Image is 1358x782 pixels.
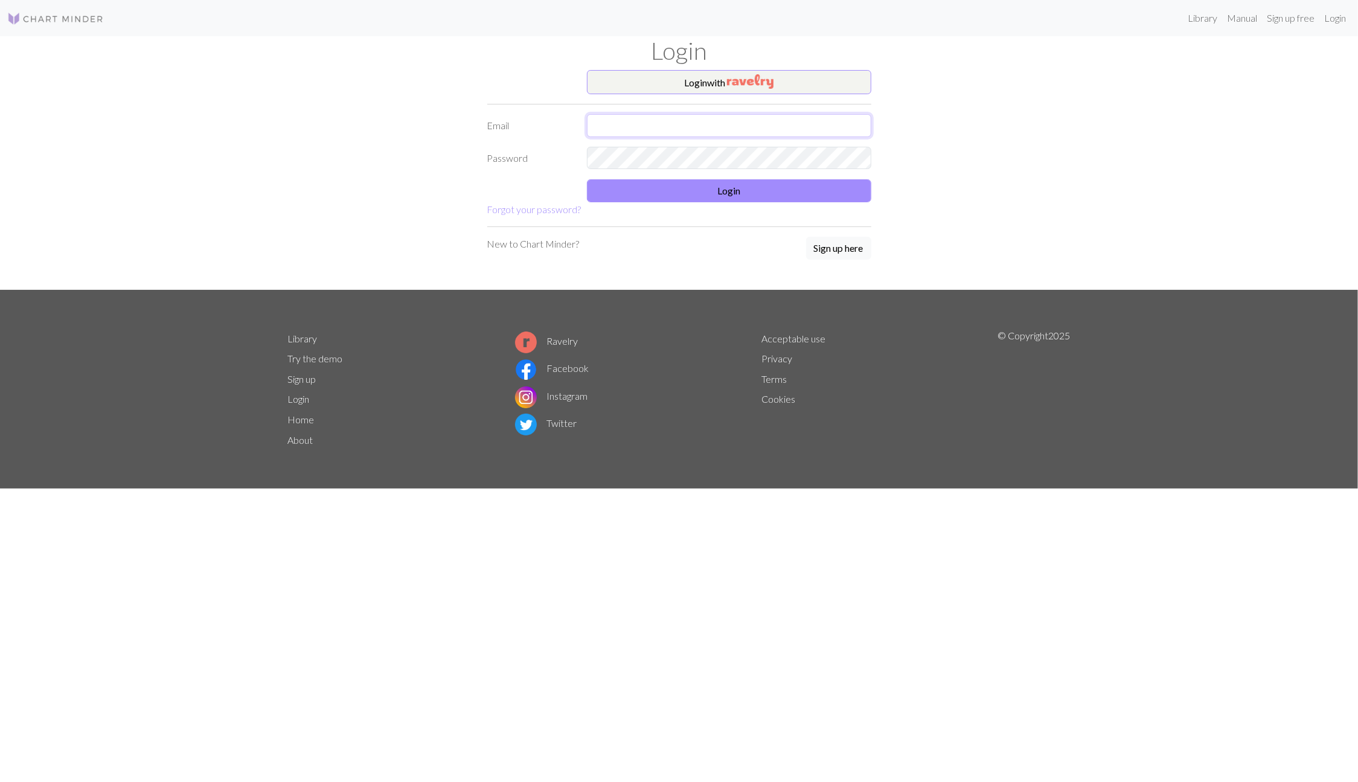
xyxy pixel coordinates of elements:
[487,204,581,215] a: Forgot your password?
[288,414,315,425] a: Home
[480,147,580,170] label: Password
[515,359,537,380] img: Facebook logo
[998,329,1070,450] p: © Copyright 2025
[515,414,537,435] img: Twitter logo
[288,434,313,446] a: About
[761,353,792,364] a: Privacy
[487,237,580,251] p: New to Chart Minder?
[727,74,773,89] img: Ravelry
[806,237,871,260] button: Sign up here
[515,332,537,353] img: Ravelry logo
[515,335,578,347] a: Ravelry
[288,373,316,385] a: Sign up
[761,393,795,405] a: Cookies
[288,333,318,344] a: Library
[1183,6,1222,30] a: Library
[806,237,871,261] a: Sign up here
[281,36,1078,65] h1: Login
[480,114,580,137] label: Email
[288,353,343,364] a: Try the demo
[1262,6,1319,30] a: Sign up free
[515,362,589,374] a: Facebook
[1319,6,1351,30] a: Login
[761,333,825,344] a: Acceptable use
[515,417,577,429] a: Twitter
[761,373,787,385] a: Terms
[515,390,588,402] a: Instagram
[587,179,871,202] button: Login
[515,386,537,408] img: Instagram logo
[288,393,310,405] a: Login
[587,70,871,94] button: Loginwith
[1222,6,1262,30] a: Manual
[7,11,104,26] img: Logo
